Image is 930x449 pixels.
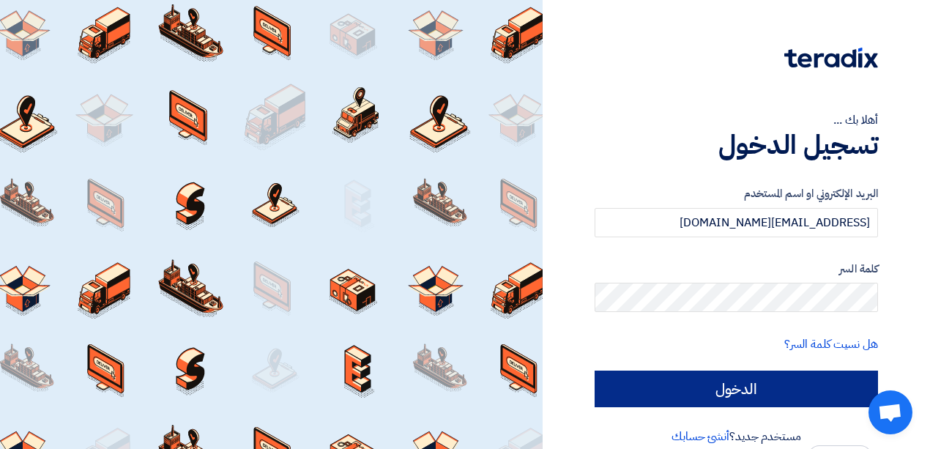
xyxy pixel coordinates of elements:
label: كلمة السر [595,261,878,278]
h1: تسجيل الدخول [595,129,878,161]
a: أنشئ حسابك [672,428,729,445]
input: الدخول [595,371,878,407]
label: البريد الإلكتروني او اسم المستخدم [595,185,878,202]
img: Teradix logo [784,48,878,68]
div: مستخدم جديد؟ [595,428,878,445]
input: أدخل بريد العمل الإلكتروني او اسم المستخدم الخاص بك ... [595,208,878,237]
div: أهلا بك ... [595,111,878,129]
a: هل نسيت كلمة السر؟ [784,335,878,353]
div: Open chat [868,390,912,434]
